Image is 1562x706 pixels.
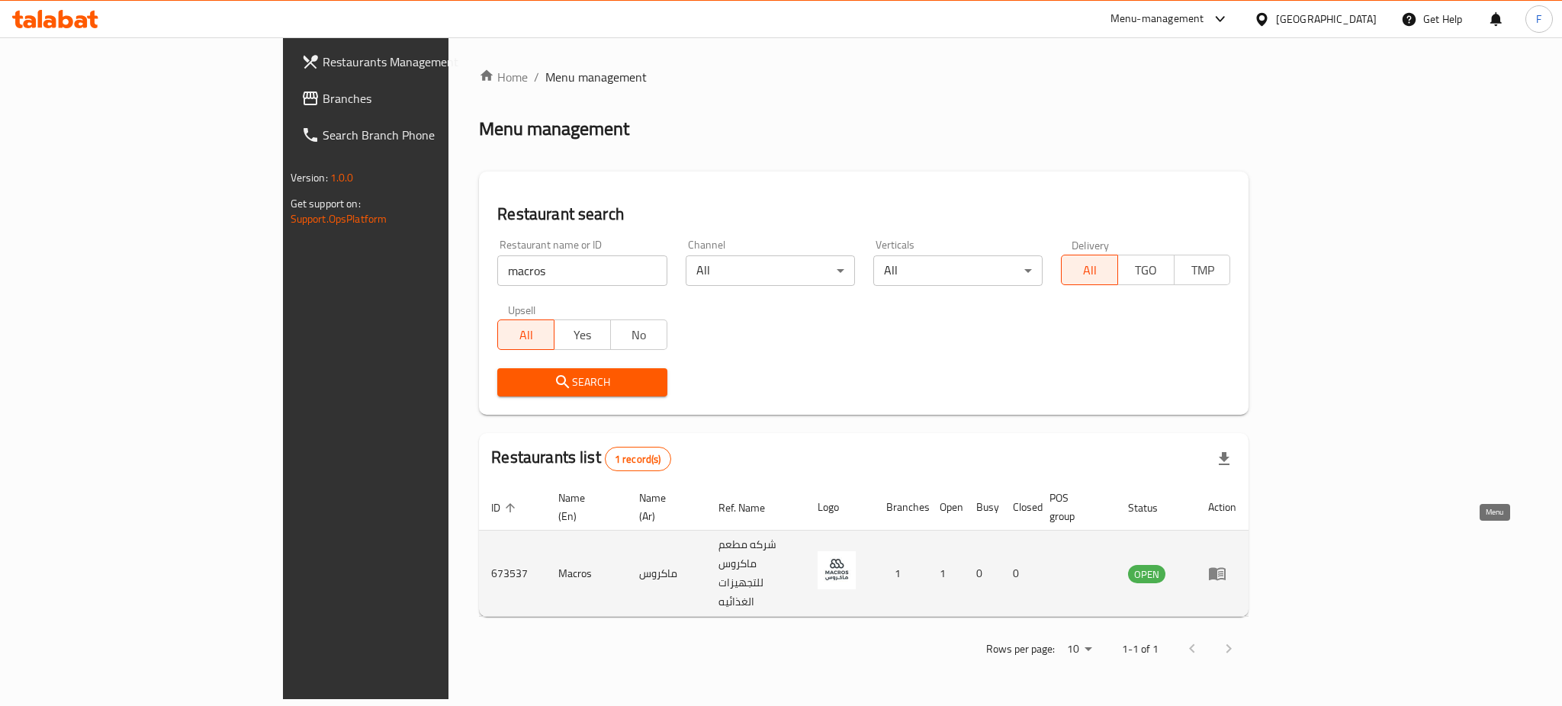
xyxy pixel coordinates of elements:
[1068,259,1112,281] span: All
[874,531,927,617] td: 1
[1124,259,1168,281] span: TGO
[561,324,605,346] span: Yes
[964,531,1001,617] td: 0
[508,304,536,315] label: Upsell
[291,194,361,213] span: Get support on:
[1536,11,1541,27] span: F
[1181,259,1225,281] span: TMP
[610,319,667,350] button: No
[1122,640,1159,659] p: 1-1 of 1
[323,89,532,108] span: Branches
[706,531,805,617] td: شركه مطعم ماكروس للتجهيزات الغذائيه
[1206,441,1242,477] div: Export file
[289,43,544,80] a: Restaurants Management
[1049,489,1098,525] span: POS group
[1117,255,1175,285] button: TGO
[718,499,785,517] span: Ref. Name
[686,255,855,286] div: All
[818,551,856,589] img: Macros
[1110,10,1204,28] div: Menu-management
[1072,239,1110,250] label: Delivery
[639,489,689,525] span: Name (Ar)
[323,126,532,144] span: Search Branch Phone
[927,484,964,531] th: Open
[554,319,611,350] button: Yes
[289,80,544,117] a: Branches
[491,446,670,471] h2: Restaurants list
[1001,484,1037,531] th: Closed
[927,531,964,617] td: 1
[873,255,1043,286] div: All
[606,452,670,467] span: 1 record(s)
[874,484,927,531] th: Branches
[497,368,667,396] button: Search
[509,373,654,392] span: Search
[479,484,1249,617] table: enhanced table
[479,68,1249,86] nav: breadcrumb
[323,53,532,71] span: Restaurants Management
[805,484,874,531] th: Logo
[291,168,328,188] span: Version:
[986,640,1055,659] p: Rows per page:
[1128,499,1178,517] span: Status
[289,117,544,153] a: Search Branch Phone
[330,168,354,188] span: 1.0.0
[497,255,667,286] input: Search for restaurant name or ID..
[546,531,626,617] td: Macros
[617,324,661,346] span: No
[497,203,1230,226] h2: Restaurant search
[1196,484,1249,531] th: Action
[1128,565,1165,583] div: OPEN
[491,499,520,517] span: ID
[627,531,707,617] td: ماكروس
[479,117,629,141] h2: Menu management
[1061,638,1098,661] div: Rows per page:
[291,209,387,229] a: Support.OpsPlatform
[545,68,647,86] span: Menu management
[1061,255,1118,285] button: All
[558,489,608,525] span: Name (En)
[1001,531,1037,617] td: 0
[1276,11,1377,27] div: [GEOGRAPHIC_DATA]
[1128,566,1165,583] span: OPEN
[504,324,548,346] span: All
[964,484,1001,531] th: Busy
[1174,255,1231,285] button: TMP
[497,319,554,350] button: All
